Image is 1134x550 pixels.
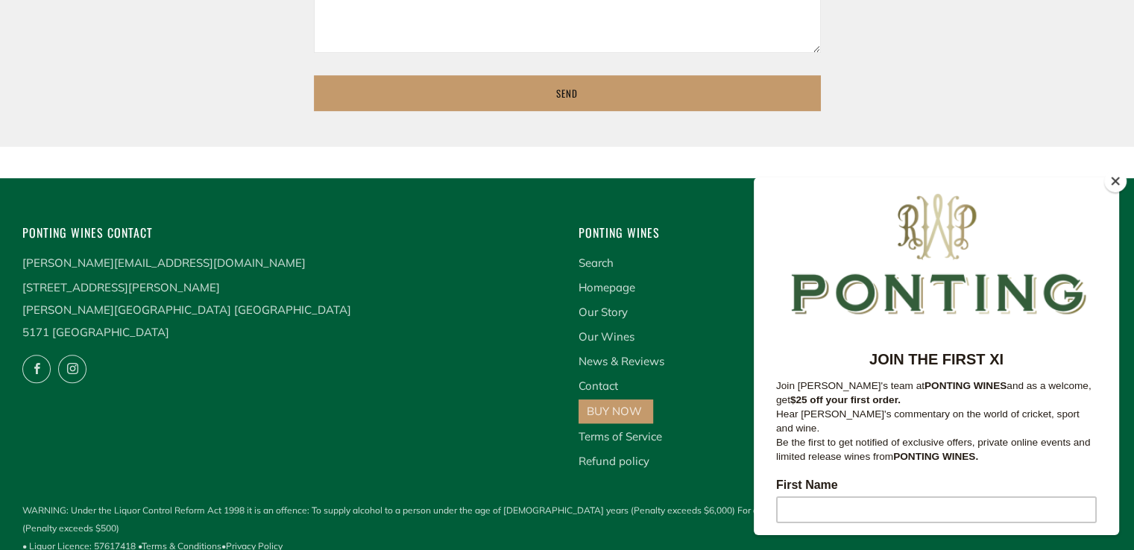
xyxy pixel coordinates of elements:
[579,223,1112,243] h4: Ponting Wines
[579,329,634,344] a: Our Wines
[579,280,635,294] a: Homepage
[579,305,628,319] a: Our Story
[22,502,1112,537] span: WARNING: Under the Liquor Control Reform Act 1998 it is an offence: To supply alcohol to a person...
[22,230,343,258] p: Hear [PERSON_NAME]'s commentary on the world of cricket, sport and wine.
[22,489,343,516] input: Subscribe
[171,203,253,214] strong: PONTING WINES
[22,256,306,270] a: [PERSON_NAME][EMAIL_ADDRESS][DOMAIN_NAME]
[22,426,343,444] label: Email
[579,454,649,468] a: Refund policy
[22,364,343,382] label: Last Name
[22,276,556,344] p: [STREET_ADDRESS][PERSON_NAME] [PERSON_NAME][GEOGRAPHIC_DATA] [GEOGRAPHIC_DATA] 5171 [GEOGRAPHIC_D...
[22,301,343,319] label: First Name
[579,379,618,393] a: Contact
[22,258,343,286] p: Be the first to get notified of exclusive offers, private online events and limited release wines...
[22,201,343,230] p: Join [PERSON_NAME]'s team at and as a welcome, get
[22,223,556,243] h4: Ponting Wines Contact
[579,354,664,368] a: News & Reviews
[314,75,821,111] input: Send
[139,274,224,285] strong: PONTING WINES.
[37,217,147,228] strong: $25 off your first order.
[587,404,642,418] a: BUY NOW
[579,256,614,270] a: Search
[579,429,662,443] a: Terms of Service
[116,174,250,190] strong: JOIN THE FIRST XI
[1104,170,1127,192] button: Close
